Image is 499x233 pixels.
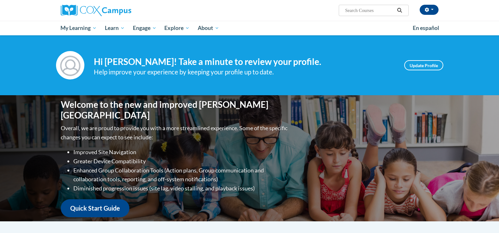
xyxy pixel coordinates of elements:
h1: Welcome to the new and improved [PERSON_NAME][GEOGRAPHIC_DATA] [61,99,289,120]
img: Cox Campus [61,5,131,16]
a: About [194,21,223,35]
span: En español [413,25,439,31]
a: En español [409,21,443,35]
button: Search [395,7,404,14]
a: Learn [101,21,129,35]
a: Update Profile [404,60,443,70]
li: Enhanced Group Collaboration Tools (Action plans, Group communication and collaboration tools, re... [73,166,289,184]
div: Main menu [51,21,448,35]
li: Greater Device Compatibility [73,157,289,166]
span: Explore [164,24,190,32]
a: Engage [129,21,161,35]
li: Improved Site Navigation [73,148,289,157]
a: Quick Start Guide [61,199,129,217]
span: My Learning [60,24,97,32]
p: Overall, we are proud to provide you with a more streamlined experience. Some of the specific cha... [61,124,289,142]
span: Engage [133,24,156,32]
a: My Learning [57,21,101,35]
input: Search Courses [344,7,395,14]
span: Learn [105,24,125,32]
a: Explore [160,21,194,35]
button: Account Settings [420,5,439,15]
div: Help improve your experience by keeping your profile up to date. [94,67,395,77]
span: About [198,24,219,32]
h4: Hi [PERSON_NAME]! Take a minute to review your profile. [94,56,395,67]
li: Diminished progression issues (site lag, video stalling, and playback issues) [73,184,289,193]
img: Profile Image [56,51,84,79]
a: Cox Campus [61,5,180,16]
